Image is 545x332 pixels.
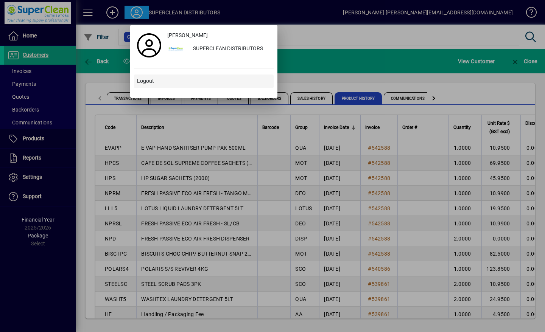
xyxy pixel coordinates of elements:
a: [PERSON_NAME] [164,29,274,42]
button: Logout [134,74,274,88]
a: Profile [134,39,164,52]
span: Logout [137,77,154,85]
span: [PERSON_NAME] [167,31,208,39]
button: SUPERCLEAN DISTRIBUTORS [164,42,274,56]
div: SUPERCLEAN DISTRIBUTORS [187,42,274,56]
